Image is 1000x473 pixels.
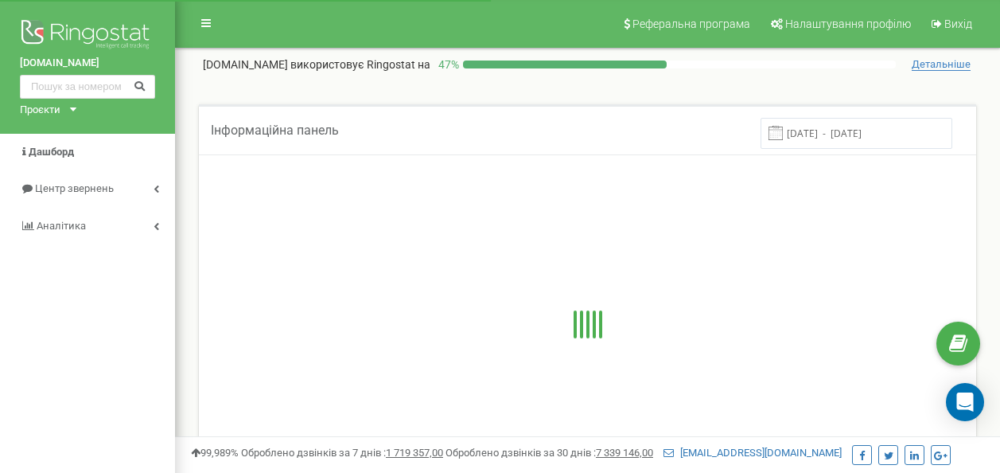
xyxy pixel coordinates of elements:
[20,103,60,118] div: Проєкти
[37,220,86,232] span: Аналiтика
[446,447,653,459] span: Оброблено дзвінків за 30 днів :
[912,58,971,71] span: Детальніше
[29,146,74,158] span: Дашборд
[191,447,239,459] span: 99,989%
[211,123,339,138] span: Інформаційна панель
[203,57,430,72] p: [DOMAIN_NAME]
[386,447,443,459] u: 1 719 357,00
[944,18,972,30] span: Вихід
[35,182,114,194] span: Центр звернень
[20,75,155,99] input: Пошук за номером
[20,56,155,71] a: [DOMAIN_NAME]
[596,447,653,459] u: 7 339 146,00
[290,58,430,71] span: використовує Ringostat на
[20,16,155,56] img: Ringostat logo
[663,447,842,459] a: [EMAIL_ADDRESS][DOMAIN_NAME]
[632,18,750,30] span: Реферальна програма
[785,18,911,30] span: Налаштування профілю
[946,383,984,421] div: Open Intercom Messenger
[430,57,463,72] p: 47 %
[241,447,443,459] span: Оброблено дзвінків за 7 днів :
